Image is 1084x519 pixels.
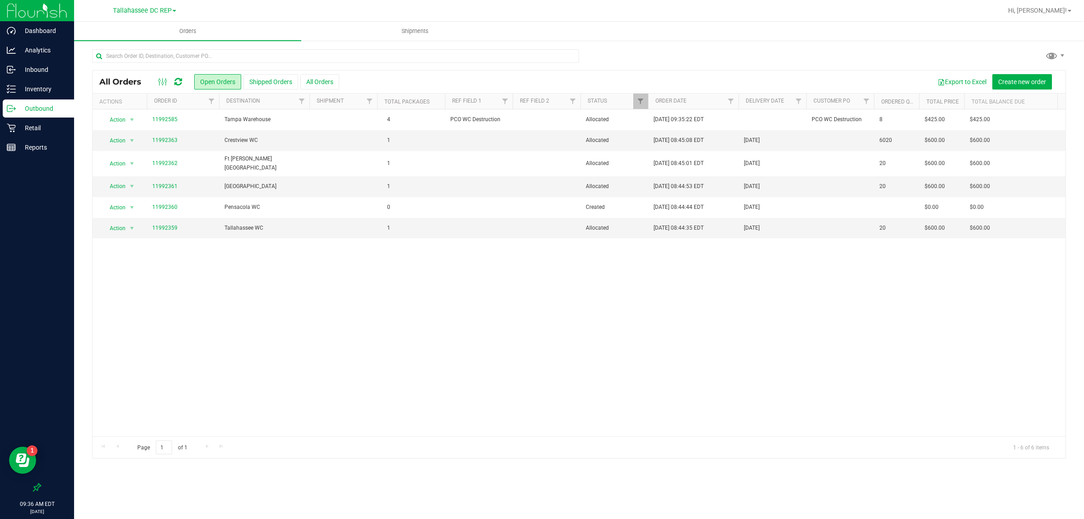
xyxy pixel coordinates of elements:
[300,74,339,90] button: All Orders
[16,45,70,56] p: Analytics
[586,182,643,191] span: Allocated
[654,182,704,191] span: [DATE] 08:44:53 EDT
[7,65,16,74] inline-svg: Inbound
[744,224,760,232] span: [DATE]
[879,224,886,232] span: 20
[970,136,990,145] span: $600.00
[812,115,869,124] span: PCO WC Destruction
[588,98,607,104] a: Status
[126,113,138,126] span: select
[16,25,70,36] p: Dashboard
[1006,440,1056,454] span: 1 - 6 of 6 items
[226,98,260,104] a: Destination
[7,123,16,132] inline-svg: Retail
[27,445,37,456] iframe: Resource center unread badge
[152,182,178,191] a: 11992361
[16,64,70,75] p: Inbound
[4,500,70,508] p: 09:36 AM EDT
[294,94,309,109] a: Filter
[16,142,70,153] p: Reports
[167,27,209,35] span: Orders
[154,98,177,104] a: Order ID
[7,143,16,152] inline-svg: Reports
[102,222,126,235] span: Action
[970,182,990,191] span: $600.00
[130,440,195,454] span: Page of 1
[224,155,304,172] span: Ft [PERSON_NAME][GEOGRAPHIC_DATA]
[859,94,874,109] a: Filter
[633,94,648,109] a: Filter
[152,203,178,212] a: 11992360
[383,201,395,214] span: 0
[74,22,301,41] a: Orders
[7,46,16,55] inline-svg: Analytics
[102,157,126,170] span: Action
[383,157,395,170] span: 1
[654,159,704,168] span: [DATE] 08:45:01 EDT
[102,180,126,193] span: Action
[498,94,513,109] a: Filter
[4,508,70,515] p: [DATE]
[970,115,990,124] span: $425.00
[879,115,883,124] span: 8
[194,74,241,90] button: Open Orders
[586,203,643,212] span: Created
[126,180,138,193] span: select
[224,136,304,145] span: Crestview WC
[383,134,395,147] span: 1
[152,224,178,232] a: 11992359
[102,134,126,147] span: Action
[926,99,959,105] a: Total Price
[389,27,441,35] span: Shipments
[16,84,70,94] p: Inventory
[362,94,377,109] a: Filter
[126,134,138,147] span: select
[744,182,760,191] span: [DATE]
[113,7,172,14] span: Tallahassee DC REP
[970,224,990,232] span: $600.00
[7,26,16,35] inline-svg: Dashboard
[881,99,916,105] a: Ordered qty
[16,123,70,133] p: Retail
[102,113,126,126] span: Action
[301,22,528,41] a: Shipments
[16,103,70,114] p: Outbound
[744,136,760,145] span: [DATE]
[565,94,580,109] a: Filter
[92,49,579,63] input: Search Order ID, Destination, Customer PO...
[383,113,395,126] span: 4
[224,203,304,212] span: Pensacola WC
[925,115,945,124] span: $425.00
[970,159,990,168] span: $600.00
[925,203,939,212] span: $0.00
[152,159,178,168] a: 11992362
[7,85,16,94] inline-svg: Inventory
[204,94,219,109] a: Filter
[9,447,36,474] iframe: Resource center
[586,136,643,145] span: Allocated
[243,74,298,90] button: Shipped Orders
[932,74,992,90] button: Export to Excel
[992,74,1052,90] button: Create new order
[654,203,704,212] span: [DATE] 08:44:44 EDT
[654,224,704,232] span: [DATE] 08:44:35 EDT
[102,201,126,214] span: Action
[156,440,172,454] input: 1
[655,98,687,104] a: Order Date
[383,180,395,193] span: 1
[126,201,138,214] span: select
[586,224,643,232] span: Allocated
[746,98,784,104] a: Delivery Date
[654,136,704,145] span: [DATE] 08:45:08 EDT
[654,115,704,124] span: [DATE] 09:35:22 EDT
[813,98,850,104] a: Customer PO
[317,98,344,104] a: Shipment
[33,483,42,492] label: Pin the sidebar to full width on large screens
[383,222,395,235] span: 1
[925,224,945,232] span: $600.00
[925,136,945,145] span: $600.00
[925,159,945,168] span: $600.00
[99,99,143,105] div: Actions
[152,136,178,145] a: 11992363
